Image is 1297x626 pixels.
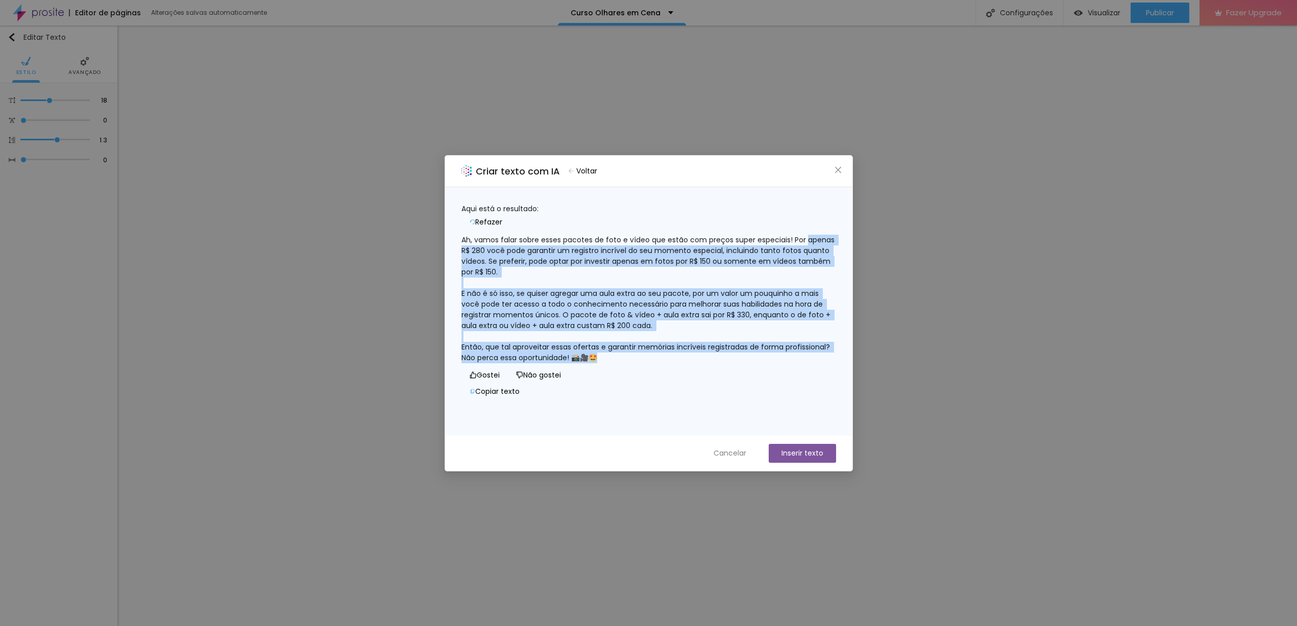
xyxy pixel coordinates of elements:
[516,371,523,379] span: dislike
[476,164,560,178] h2: Criar texto com IA
[769,444,836,463] button: Inserir texto
[461,384,528,400] button: Copiar texto
[461,235,836,363] div: Ah, vamos falar sobre esses pacotes de foto e vídeo que estão com preços super especiais! Por ape...
[470,371,477,379] span: like
[703,444,756,463] button: Cancelar
[461,367,508,384] button: Gostei
[576,166,597,177] span: Voltar
[461,214,510,231] button: Refazer
[714,448,746,459] span: Cancelar
[461,204,836,214] div: Aqui está o resultado:
[834,166,842,174] span: close
[564,164,602,179] button: Voltar
[508,367,569,384] button: Não gostei
[833,164,843,175] button: Close
[475,217,502,228] span: Refazer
